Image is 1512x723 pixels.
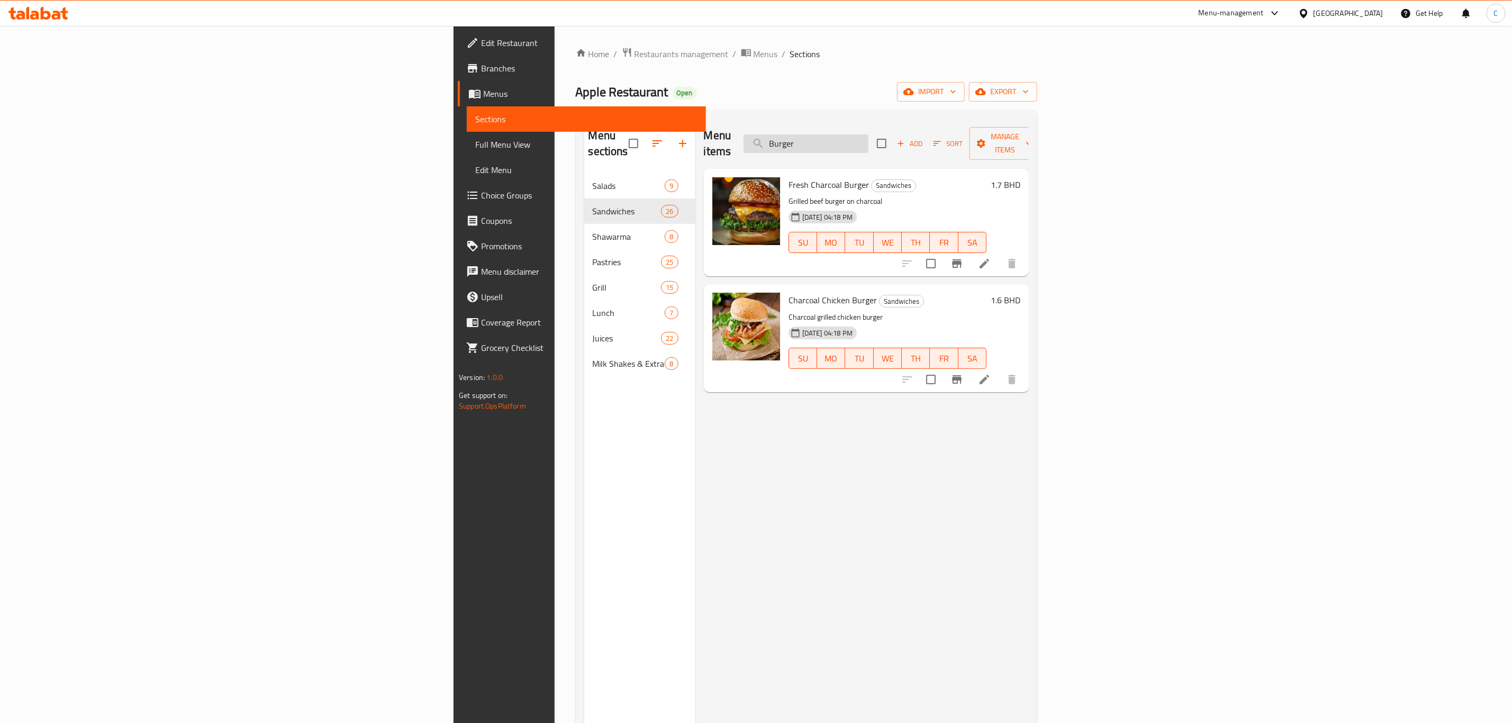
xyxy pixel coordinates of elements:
button: TU [845,232,873,253]
span: Pastries [593,256,662,268]
span: Sections [475,113,698,125]
div: Pastries25 [584,249,695,275]
div: items [665,306,678,319]
div: Juices22 [584,326,695,351]
span: Sandwiches [872,179,916,192]
span: 1.0.0 [486,370,503,384]
a: Edit menu item [978,257,991,270]
div: Milk Shakes & Extras [593,357,665,370]
span: TU [849,351,869,366]
h6: 1.6 BHD [991,293,1020,308]
button: SU [789,348,817,369]
nav: breadcrumb [576,47,1037,61]
div: items [661,205,678,218]
a: Choice Groups [458,183,706,208]
span: Charcoal Chicken Burger [789,292,877,308]
span: Sections [790,48,820,60]
div: Sandwiches26 [584,198,695,224]
span: WE [878,235,898,250]
div: Sandwiches [879,295,924,308]
a: Menu disclaimer [458,259,706,284]
div: Menu-management [1199,7,1264,20]
div: items [661,281,678,294]
span: Sandwiches [880,295,924,308]
span: 8 [665,232,677,242]
div: items [661,332,678,345]
span: Coverage Report [481,316,698,329]
span: Menu disclaimer [481,265,698,278]
span: Sort items [927,135,970,152]
span: Lunch [593,306,665,319]
button: SU [789,232,817,253]
span: TH [906,235,926,250]
a: Menus [741,47,778,61]
li: / [782,48,786,60]
button: TH [902,232,930,253]
span: Get support on: [459,388,508,402]
span: Shawarma [593,230,665,243]
button: SA [958,232,986,253]
span: TU [849,235,869,250]
a: Upsell [458,284,706,310]
a: Support.OpsPlatform [459,399,526,413]
nav: Menu sections [584,169,695,381]
div: items [665,179,678,192]
h6: 1.7 BHD [991,177,1020,192]
a: Promotions [458,233,706,259]
img: Fresh Charcoal Burger [712,177,780,245]
button: MO [817,232,845,253]
span: Grocery Checklist [481,341,698,354]
a: Menus [458,81,706,106]
a: Edit menu item [978,373,991,386]
li: / [733,48,737,60]
button: TU [845,348,873,369]
a: Edit Restaurant [458,30,706,56]
button: import [897,82,965,102]
div: Grill15 [584,275,695,300]
a: Branches [458,56,706,81]
span: Menus [754,48,778,60]
input: search [744,134,868,153]
span: SU [793,351,813,366]
span: Add [895,138,924,150]
h2: Menu items [704,128,731,159]
p: Charcoal grilled chicken burger [789,311,986,324]
button: Branch-specific-item [944,251,970,276]
button: TH [902,348,930,369]
button: Manage items [970,127,1040,160]
span: Juices [593,332,662,345]
span: Fresh Charcoal Burger [789,177,869,193]
span: SU [793,235,813,250]
span: Select section [871,132,893,155]
button: FR [930,232,958,253]
a: Edit Menu [467,157,706,183]
span: [DATE] 04:18 PM [798,328,857,338]
p: Grilled beef burger on charcoal [789,195,986,208]
button: Add [893,135,927,152]
span: Sort sections [645,131,670,156]
div: items [665,230,678,243]
button: delete [999,367,1025,392]
button: WE [874,232,902,253]
span: Coupons [481,214,698,227]
div: [GEOGRAPHIC_DATA] [1314,7,1383,19]
button: Branch-specific-item [944,367,970,392]
span: Full Menu View [475,138,698,151]
span: Grill [593,281,662,294]
span: Upsell [481,291,698,303]
a: Full Menu View [467,132,706,157]
span: Sort [934,138,963,150]
button: SA [958,348,986,369]
span: [DATE] 04:18 PM [798,212,857,222]
span: C [1494,7,1498,19]
button: Sort [931,135,965,152]
span: Sandwiches [593,205,662,218]
span: 26 [662,206,677,216]
button: export [969,82,1037,102]
span: Promotions [481,240,698,252]
div: Shawarma8 [584,224,695,249]
span: MO [821,235,841,250]
span: Salads [593,179,665,192]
